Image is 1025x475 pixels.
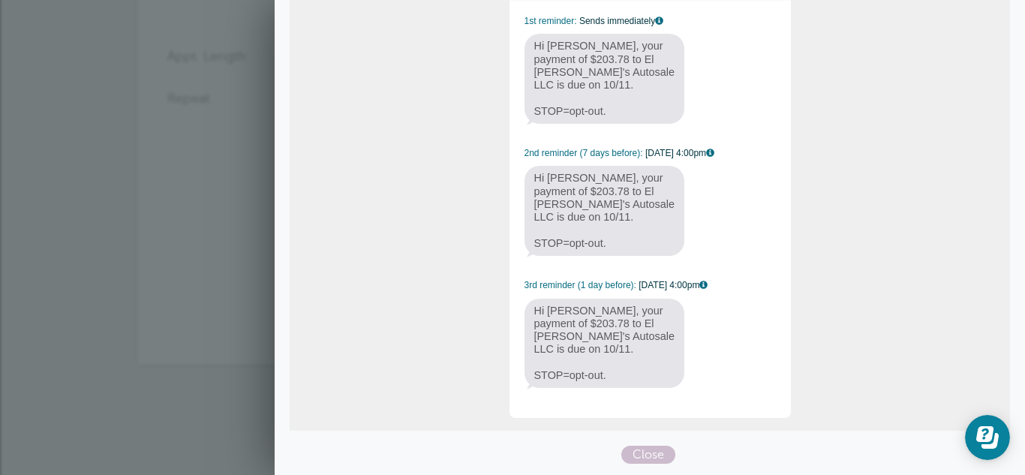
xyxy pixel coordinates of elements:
span: Close [621,446,675,464]
span: 3rd reminder (1 day before): [525,280,636,290]
span: 1st reminder: [525,16,577,26]
label: Repeat [167,92,210,105]
span: Hi [PERSON_NAME], your payment of $203.78 to El [PERSON_NAME]'s Autosale LLC is due on 10/11. STO... [525,299,685,389]
p: Want a ? [137,387,888,404]
span: Hi [PERSON_NAME], your payment of $203.78 to El [PERSON_NAME]'s Autosale LLC is due on 10/11. STO... [525,34,685,124]
span: Sends immediately [579,16,664,26]
a: This message is generated from your "First Reminder" template. You can edit it on Settings > Remi... [655,17,664,26]
a: Close [621,448,679,461]
span: 2nd reminder (7 days before): [525,148,643,158]
span: Hi [PERSON_NAME], your payment of $203.78 to El [PERSON_NAME]'s Autosale LLC is due on 10/11. STO... [525,166,685,256]
a: This message is generated from your "First Reminder" template. You can edit it on Settings > Remi... [699,281,708,290]
span: [DATE] 4:00pm [639,280,708,290]
span: [DATE] 4:00pm [645,148,715,158]
iframe: Resource center [965,415,1010,460]
a: This message is generated from your "First Reminder" template. You can edit it on Settings > Remi... [706,149,715,158]
label: Appt. Length [167,50,246,63]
